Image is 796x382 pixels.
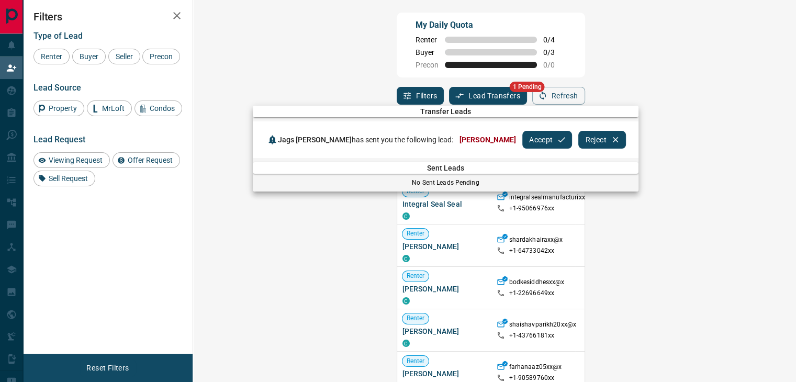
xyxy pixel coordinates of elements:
span: [PERSON_NAME] [459,136,516,144]
span: Jags [PERSON_NAME] [278,136,352,144]
button: Reject [578,131,625,149]
span: Sent Leads [253,164,638,172]
p: No Sent Leads Pending [253,178,638,187]
span: has sent you the following lead: [278,136,453,144]
span: Transfer Leads [253,107,638,116]
button: Accept [522,131,572,149]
